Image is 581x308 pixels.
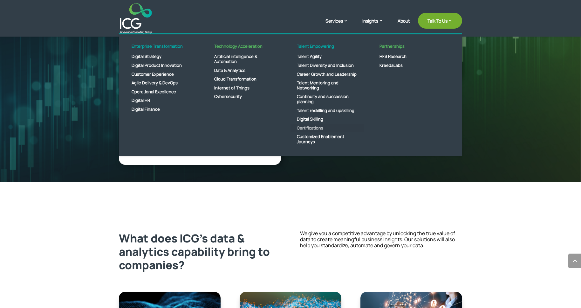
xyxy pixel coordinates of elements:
a: Partnerships [373,44,446,52]
a: Talent Agility [290,52,364,61]
a: About [398,18,410,33]
a: Insights [362,17,390,33]
a: Enterprise Transformation [125,44,198,52]
a: Services [325,17,354,33]
a: Talent Empowering [290,44,364,52]
a: Talent Diversity and Inclusion [290,61,364,70]
img: ICG [120,3,152,33]
a: Digital Product Innovation [125,61,198,70]
h2: What does ICG’s data & analytics capability bring to companies? [119,232,281,275]
a: Agile Delivery & DevOps [125,79,198,87]
a: Career Growth and Leadership [290,70,364,79]
a: Cloud Transformation [208,75,281,84]
span: We give you a competitive advantage by unlocking the true value of data to create meaningful busi... [300,230,455,249]
a: Continuity and succession planning [290,92,364,106]
a: HFS Research [373,52,446,61]
a: Customer Experience [125,70,198,79]
a: Customized Enablement Journeys [290,132,364,146]
a: Data & Analytics [208,66,281,75]
a: Certifications [290,124,364,133]
a: Cybersecurity [208,92,281,101]
iframe: Chat Widget [475,239,581,308]
a: Talent Mentoring and Networking [290,79,364,92]
a: Artificial intelligence & Automation [208,52,281,66]
a: Operational Excellence [125,87,198,96]
a: Talk To Us [418,13,462,29]
a: KreedaLabs [373,61,446,70]
a: Digital Strategy [125,52,198,61]
a: Digital Skilling [290,115,364,124]
a: Digital Finance [125,105,198,114]
a: Internet of Things [208,84,281,93]
a: Technology Acceleration [208,44,281,52]
a: Digital HR [125,96,198,105]
a: Talent reskilling and upskilling [290,106,364,115]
